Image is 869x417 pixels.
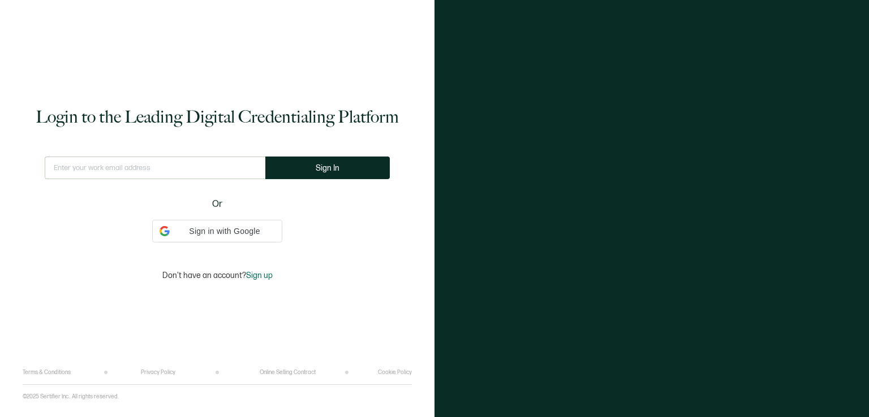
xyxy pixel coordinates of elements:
span: Or [212,197,222,211]
a: Terms & Conditions [23,369,71,376]
button: Sign In [265,157,390,179]
span: Sign in with Google [174,225,275,237]
a: Online Selling Contract [260,369,316,376]
a: Privacy Policy [141,369,175,376]
p: Don't have an account? [162,271,273,280]
a: Cookie Policy [378,369,412,376]
span: Sign up [246,271,273,280]
input: Enter your work email address [45,157,265,179]
div: Sign in with Google [152,220,282,242]
span: Sign In [316,164,339,172]
p: ©2025 Sertifier Inc.. All rights reserved. [23,393,119,400]
h1: Login to the Leading Digital Credentialing Platform [36,106,399,128]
